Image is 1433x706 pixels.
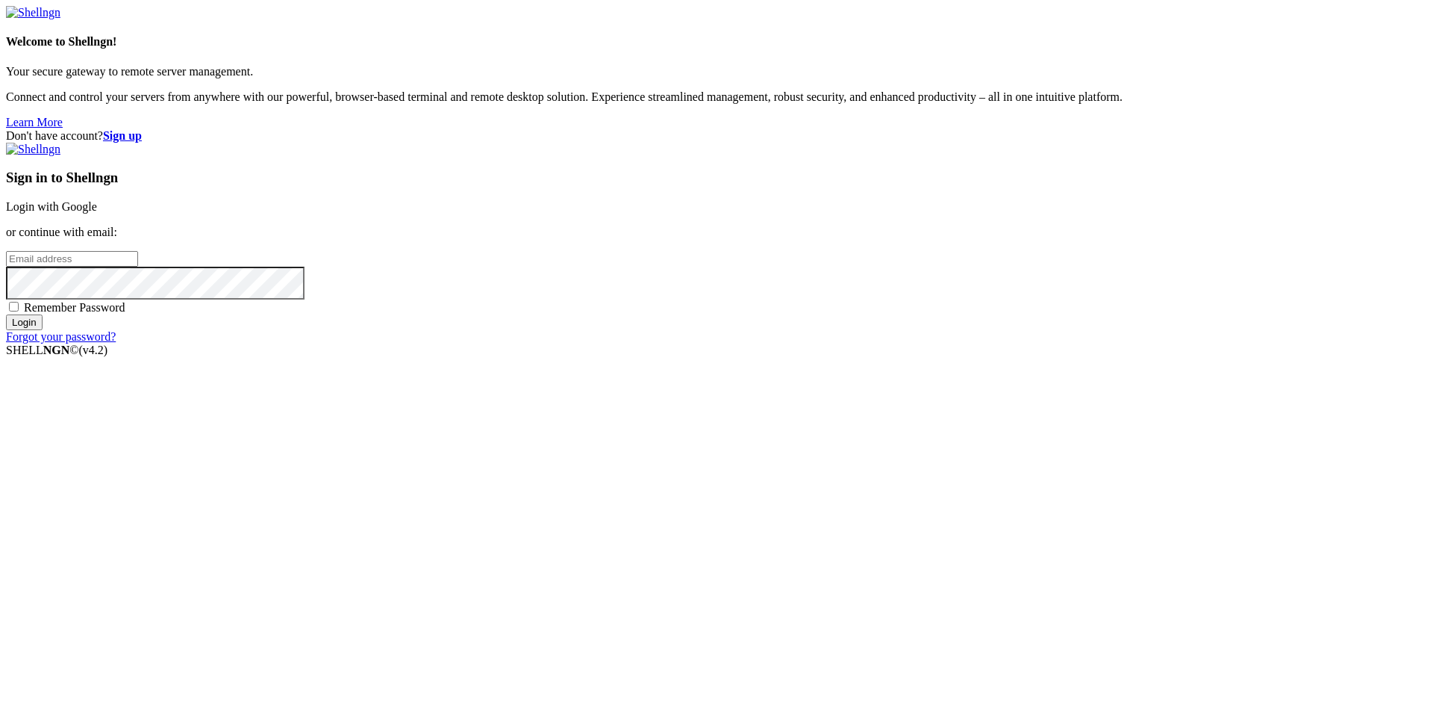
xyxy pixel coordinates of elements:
[9,302,19,312] input: Remember Password
[6,226,1427,239] p: or continue with email:
[24,301,125,314] span: Remember Password
[6,6,60,19] img: Shellngn
[43,344,70,356] b: NGN
[79,344,108,356] span: 4.2.0
[6,116,63,128] a: Learn More
[6,35,1427,49] h4: Welcome to Shellngn!
[6,200,97,213] a: Login with Google
[6,143,60,156] img: Shellngn
[103,129,142,142] a: Sign up
[6,90,1427,104] p: Connect and control your servers from anywhere with our powerful, browser-based terminal and remo...
[6,251,138,267] input: Email address
[6,344,107,356] span: SHELL ©
[6,65,1427,78] p: Your secure gateway to remote server management.
[6,315,43,330] input: Login
[6,330,116,343] a: Forgot your password?
[6,129,1427,143] div: Don't have account?
[6,170,1427,186] h3: Sign in to Shellngn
